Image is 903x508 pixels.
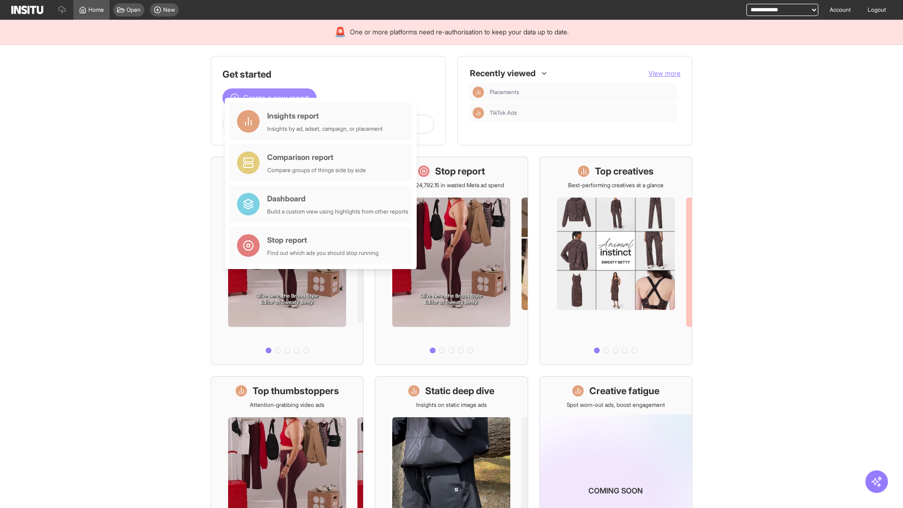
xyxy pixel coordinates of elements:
div: Find out which ads you should stop running [267,249,379,257]
h1: Static deep dive [425,384,494,397]
p: Save £24,792.15 in wasted Meta ad spend [399,182,504,189]
div: Insights report [267,110,383,121]
a: What's live nowSee all active ads instantly [211,157,364,365]
div: Build a custom view using highlights from other reports [267,208,408,215]
span: TikTok Ads [490,109,673,117]
img: Logo [11,6,43,14]
span: Open [127,6,141,14]
span: Create a new report [243,92,309,103]
a: Stop reportSave £24,792.15 in wasted Meta ad spend [375,157,528,365]
span: Placements [490,88,519,96]
span: Home [88,6,104,14]
span: One or more platforms need re-authorisation to keep your data up to date. [350,27,569,37]
h1: Top creatives [595,165,654,178]
div: Insights [473,107,484,119]
p: Best-performing creatives at a glance [568,182,664,189]
div: Insights by ad, adset, campaign, or placement [267,125,383,133]
div: Dashboard [267,193,408,204]
h1: Top thumbstoppers [253,384,339,397]
div: Insights [473,87,484,98]
span: TikTok Ads [490,109,517,117]
p: Attention-grabbing video ads [250,401,325,409]
div: Comparison report [267,151,366,163]
button: Create a new report [222,88,317,107]
p: Insights on static image ads [416,401,487,409]
span: Placements [490,88,673,96]
h1: Stop report [435,165,485,178]
h1: Get started [222,68,434,81]
button: View more [649,69,681,78]
a: Top creativesBest-performing creatives at a glance [539,157,692,365]
div: Compare groups of things side by side [267,167,366,174]
div: 🚨 [334,25,346,39]
span: View more [649,69,681,77]
div: Stop report [267,234,379,246]
span: New [163,6,175,14]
